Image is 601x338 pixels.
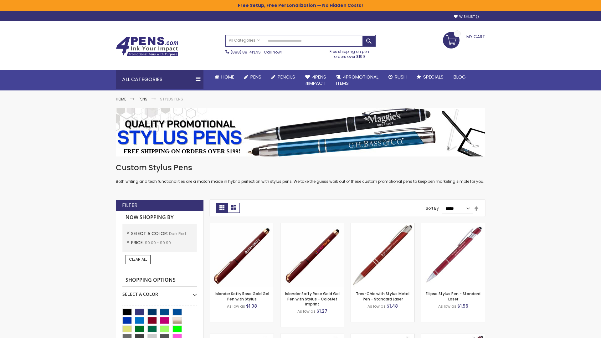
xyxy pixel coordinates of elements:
[421,223,485,228] a: Ellipse Stylus Pen - Standard Laser-Dark Red
[457,303,468,309] span: $1.56
[351,223,414,287] img: Tres-Chic with Stylus Metal Pen - Standard Laser-Dark Red
[122,287,197,297] div: Select A Color
[395,74,407,80] span: Rush
[305,74,326,86] span: 4Pens 4impact
[266,70,300,84] a: Pencils
[231,49,261,55] a: (888) 88-4PENS
[426,206,439,211] label: Sort By
[229,38,260,43] span: All Categories
[300,70,331,90] a: 4Pens4impact
[387,303,398,309] span: $1.48
[423,74,444,80] span: Specials
[116,70,203,89] div: All Categories
[351,223,414,228] a: Tres-Chic with Stylus Metal Pen - Standard Laser-Dark Red
[239,70,266,84] a: Pens
[131,230,169,237] span: Select A Color
[126,255,151,264] a: Clear All
[278,74,295,80] span: Pencils
[367,304,386,309] span: As low as
[226,35,263,46] a: All Categories
[129,257,147,262] span: Clear All
[131,239,145,246] span: Price
[216,203,228,213] strong: Grid
[145,240,171,245] span: $0.00 - $9.99
[316,308,327,314] span: $1.27
[421,223,485,287] img: Ellipse Stylus Pen - Standard Laser-Dark Red
[454,74,466,80] span: Blog
[139,96,147,102] a: Pens
[285,291,340,306] a: Islander Softy Rose Gold Gel Pen with Stylus - ColorJet Imprint
[210,70,239,84] a: Home
[116,163,485,173] h1: Custom Stylus Pens
[210,223,274,287] img: Islander Softy Rose Gold Gel Pen with Stylus-Dark Red
[297,309,316,314] span: As low as
[336,74,378,86] span: 4PROMOTIONAL ITEMS
[323,47,376,59] div: Free shipping on pen orders over $199
[210,223,274,228] a: Islander Softy Rose Gold Gel Pen with Stylus-Dark Red
[331,70,383,90] a: 4PROMOTIONALITEMS
[116,37,178,57] img: 4Pens Custom Pens and Promotional Products
[356,291,409,301] a: Tres-Chic with Stylus Metal Pen - Standard Laser
[116,108,485,156] img: Stylus Pens
[169,231,186,236] span: Dark Red
[116,163,485,184] div: Both writing and tech functionalities are a match made in hybrid perfection with stylus pens. We ...
[383,70,412,84] a: Rush
[122,202,137,209] strong: Filter
[215,291,269,301] a: Islander Softy Rose Gold Gel Pen with Stylus
[246,303,257,309] span: $1.08
[280,223,344,287] img: Islander Softy Rose Gold Gel Pen with Stylus - ColorJet Imprint-Dark Red
[438,304,456,309] span: As low as
[412,70,449,84] a: Specials
[426,291,480,301] a: Ellipse Stylus Pen - Standard Laser
[231,49,282,55] span: - Call Now!
[160,96,183,102] strong: Stylus Pens
[250,74,261,80] span: Pens
[454,14,479,19] a: Wishlist
[227,304,245,309] span: As low as
[116,96,126,102] a: Home
[280,223,344,228] a: Islander Softy Rose Gold Gel Pen with Stylus - ColorJet Imprint-Dark Red
[122,274,197,287] strong: Shopping Options
[122,211,197,224] strong: Now Shopping by
[449,70,471,84] a: Blog
[221,74,234,80] span: Home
